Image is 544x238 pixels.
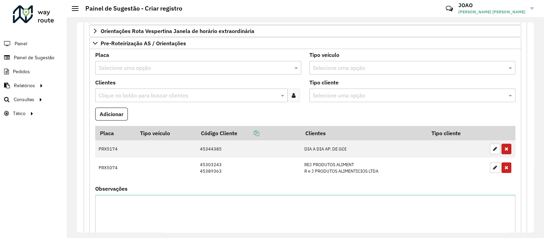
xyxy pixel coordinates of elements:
[95,51,109,59] label: Placa
[95,78,116,86] label: Clientes
[95,185,128,193] label: Observações
[309,78,339,86] label: Tipo cliente
[95,140,136,158] td: PRX5174
[458,2,525,9] h3: JOAO
[196,126,301,140] th: Código Cliente
[13,68,30,75] span: Pedidos
[458,9,525,15] span: [PERSON_NAME] [PERSON_NAME]
[79,5,182,12] h2: Painel de Sugestão - Criar registro
[15,40,27,47] span: Painel
[13,110,26,117] span: Tático
[14,96,34,103] span: Consultas
[89,37,521,49] a: Pre-Roteirização AS / Orientações
[136,126,197,140] th: Tipo veículo
[95,158,136,178] td: PRX5074
[95,126,136,140] th: Placa
[301,126,427,140] th: Clientes
[14,54,54,61] span: Painel de Sugestão
[89,25,521,37] a: Orientações Rota Vespertina Janela de horário extraordinária
[101,28,254,34] span: Orientações Rota Vespertina Janela de horário extraordinária
[196,140,301,158] td: 45344385
[442,1,457,16] a: Contato Rápido
[301,158,427,178] td: REJ PRODUTOS ALIMENT R e J PRODUTOS ALIMENTICIOS LTDA
[14,82,35,89] span: Relatórios
[427,126,487,140] th: Tipo cliente
[95,108,128,121] button: Adicionar
[196,158,301,178] td: 45303243 45389363
[309,51,339,59] label: Tipo veículo
[301,140,427,158] td: DIA A DIA AP. DE GOI
[101,41,186,46] span: Pre-Roteirização AS / Orientações
[237,130,259,137] a: Copiar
